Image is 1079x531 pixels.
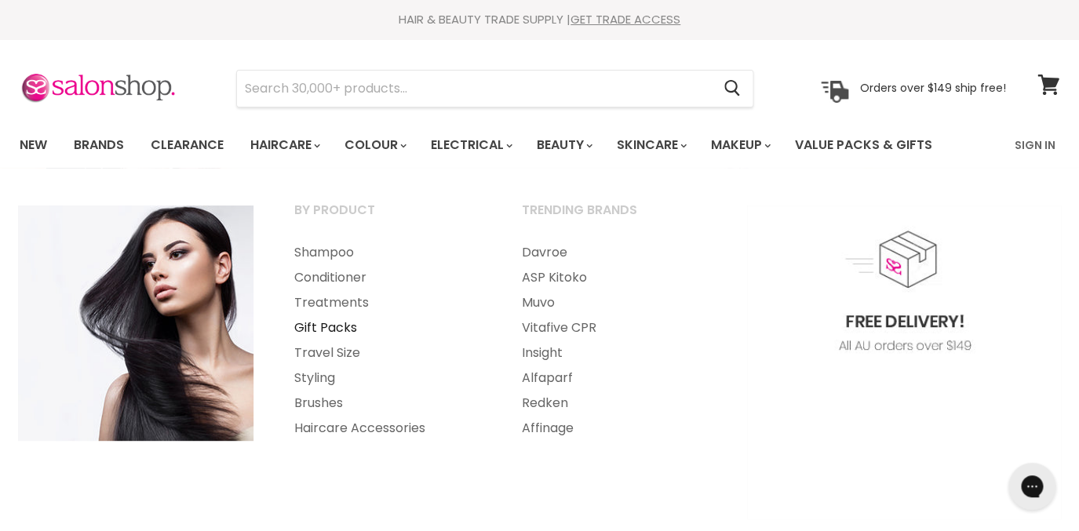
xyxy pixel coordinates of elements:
a: Haircare [239,129,330,162]
a: Travel Size [275,340,499,366]
a: Styling [275,366,499,391]
ul: Main menu [275,240,499,441]
a: Redken [502,391,727,416]
a: ASP Kitoko [502,265,727,290]
button: Search [711,71,753,107]
a: Colour [333,129,416,162]
ul: Main menu [8,122,975,168]
a: By Product [275,198,499,237]
a: Conditioner [275,265,499,290]
a: Beauty [525,129,602,162]
form: Product [236,70,753,107]
a: Brushes [275,391,499,416]
a: Brands [62,129,136,162]
ul: Main menu [502,240,727,441]
a: Insight [502,340,727,366]
p: Orders over $149 ship free! [860,81,1006,95]
a: Affinage [502,416,727,441]
a: Sign In [1005,129,1065,162]
a: New [8,129,59,162]
a: Electrical [419,129,522,162]
a: Muvo [502,290,727,315]
input: Search [237,71,711,107]
a: Davroe [502,240,727,265]
a: Makeup [699,129,780,162]
a: Vitafive CPR [502,315,727,340]
a: GET TRADE ACCESS [570,11,680,27]
a: Haircare Accessories [275,416,499,441]
iframe: Gorgias live chat messenger [1001,457,1063,515]
a: Treatments [275,290,499,315]
a: Gift Packs [275,315,499,340]
a: Shampoo [275,240,499,265]
a: Alfaparf [502,366,727,391]
a: Trending Brands [502,198,727,237]
a: Clearance [139,129,235,162]
a: Value Packs & Gifts [783,129,944,162]
a: Skincare [605,129,696,162]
